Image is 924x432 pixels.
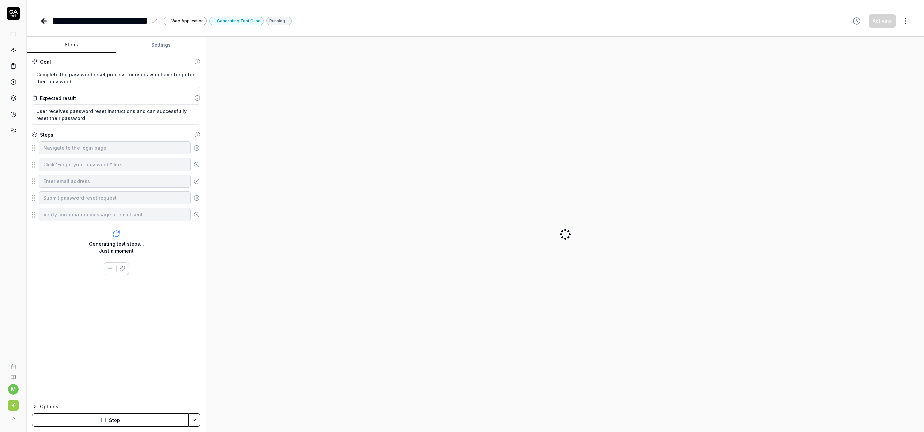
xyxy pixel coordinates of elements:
[209,17,264,25] button: Generating Test Case
[164,16,207,25] a: Web Application
[191,208,203,221] button: Remove step
[89,240,144,254] div: Generating test steps... Just a moment
[3,359,24,369] a: Book a call with us
[191,158,203,171] button: Remove step
[191,175,203,188] button: Remove step
[869,14,896,28] button: Activate
[8,400,19,411] span: K
[32,174,200,188] div: Suggestions
[40,403,200,411] div: Options
[40,95,76,102] div: Expected result
[32,141,200,155] div: Suggestions
[191,141,203,155] button: Remove step
[116,37,206,53] button: Settings
[171,18,204,24] span: Web Application
[8,384,19,395] button: m
[32,413,189,427] button: Stop
[40,131,53,138] div: Steps
[3,369,24,380] a: Documentation
[32,158,200,172] div: Suggestions
[3,395,24,412] button: K
[32,403,200,411] button: Options
[32,191,200,205] div: Suggestions
[40,58,51,65] div: Goal
[849,14,865,28] button: View version history
[191,191,203,205] button: Remove step
[27,37,116,53] button: Steps
[32,208,200,222] div: Suggestions
[266,17,292,25] div: Running…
